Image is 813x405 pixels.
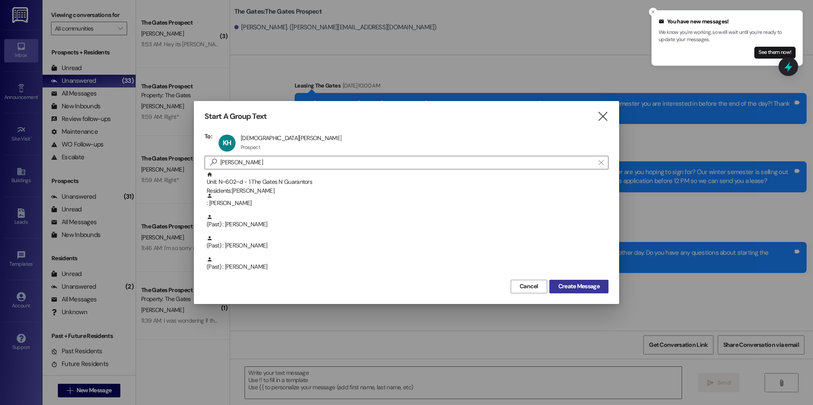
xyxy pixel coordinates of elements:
[205,132,212,140] h3: To:
[207,172,608,196] div: Unit: N~602~d - 1 The Gates N Guarantors
[205,214,608,235] div: (Past) : [PERSON_NAME]
[205,193,608,214] div: : [PERSON_NAME]
[241,134,341,142] div: [DEMOGRAPHIC_DATA][PERSON_NAME]
[207,186,608,195] div: Residents: [PERSON_NAME]
[549,280,608,293] button: Create Message
[207,193,608,208] div: : [PERSON_NAME]
[511,280,547,293] button: Cancel
[241,144,260,151] div: Prospect
[205,112,267,121] h3: Start A Group Text
[207,158,220,167] i: 
[207,256,608,271] div: (Past) : [PERSON_NAME]
[205,172,608,193] div: Unit: N~602~d - 1 The Gates N GuarantorsResidents:[PERSON_NAME]
[594,156,608,169] button: Clear text
[649,8,657,16] button: Close toast
[205,235,608,256] div: (Past) : [PERSON_NAME]
[599,159,603,166] i: 
[659,17,796,26] div: You have new messages!
[220,157,594,169] input: Search for any contact or apartment
[205,256,608,278] div: (Past) : [PERSON_NAME]
[520,282,538,291] span: Cancel
[597,112,608,121] i: 
[223,138,231,147] span: KH
[558,282,600,291] span: Create Message
[659,29,796,44] p: We know you're working, so we'll wait until you're ready to update your messages.
[207,235,608,250] div: (Past) : [PERSON_NAME]
[207,214,608,229] div: (Past) : [PERSON_NAME]
[754,47,796,59] button: See them now!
